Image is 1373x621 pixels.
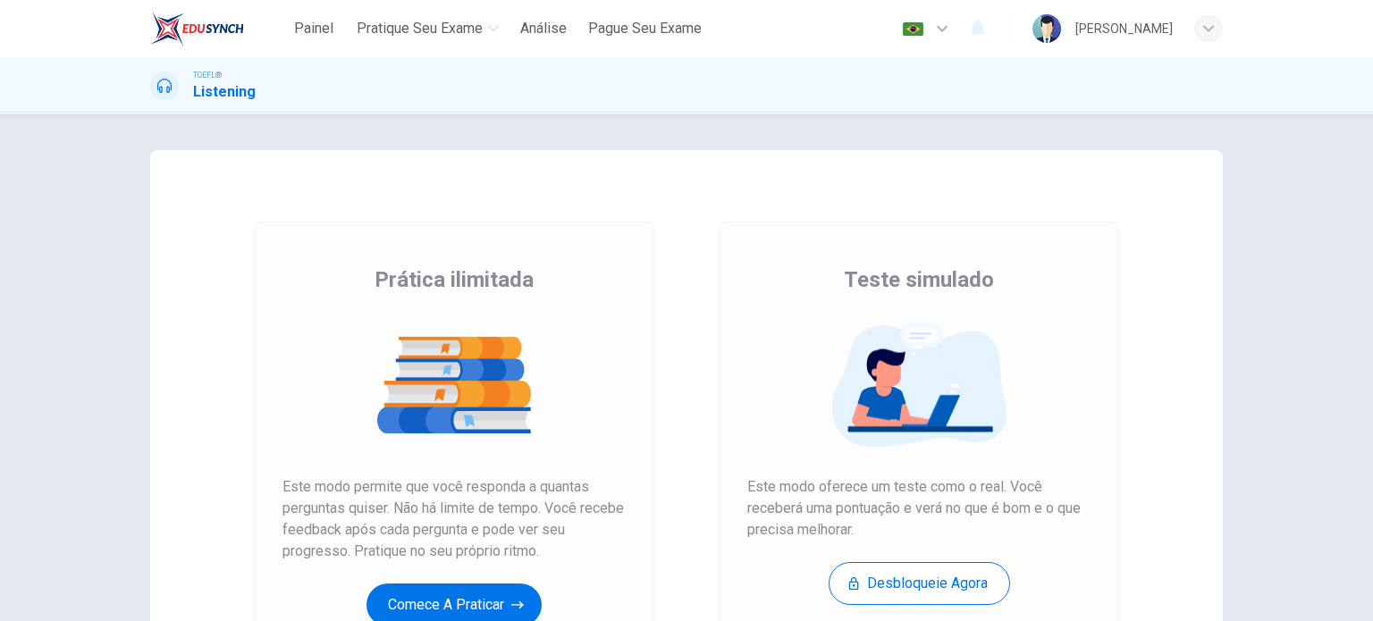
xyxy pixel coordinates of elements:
[193,81,256,103] h1: Listening
[844,265,994,294] span: Teste simulado
[513,13,574,45] button: Análise
[350,13,506,45] button: Pratique seu exame
[1075,18,1173,39] div: [PERSON_NAME]
[150,11,244,46] img: EduSynch logo
[193,69,222,81] span: TOEFL®
[747,476,1091,541] span: Este modo oferece um teste como o real. Você receberá uma pontuação e verá no que é bom e o que p...
[1032,14,1061,43] img: Profile picture
[150,11,285,46] a: EduSynch logo
[375,265,534,294] span: Prática ilimitada
[282,476,626,562] span: Este modo permite que você responda a quantas perguntas quiser. Não há limite de tempo. Você rece...
[581,13,709,45] button: Pague Seu Exame
[588,18,702,39] span: Pague Seu Exame
[520,18,567,39] span: Análise
[294,18,333,39] span: Painel
[357,18,483,39] span: Pratique seu exame
[285,13,342,45] button: Painel
[902,22,924,36] img: pt
[829,562,1010,605] button: Desbloqueie agora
